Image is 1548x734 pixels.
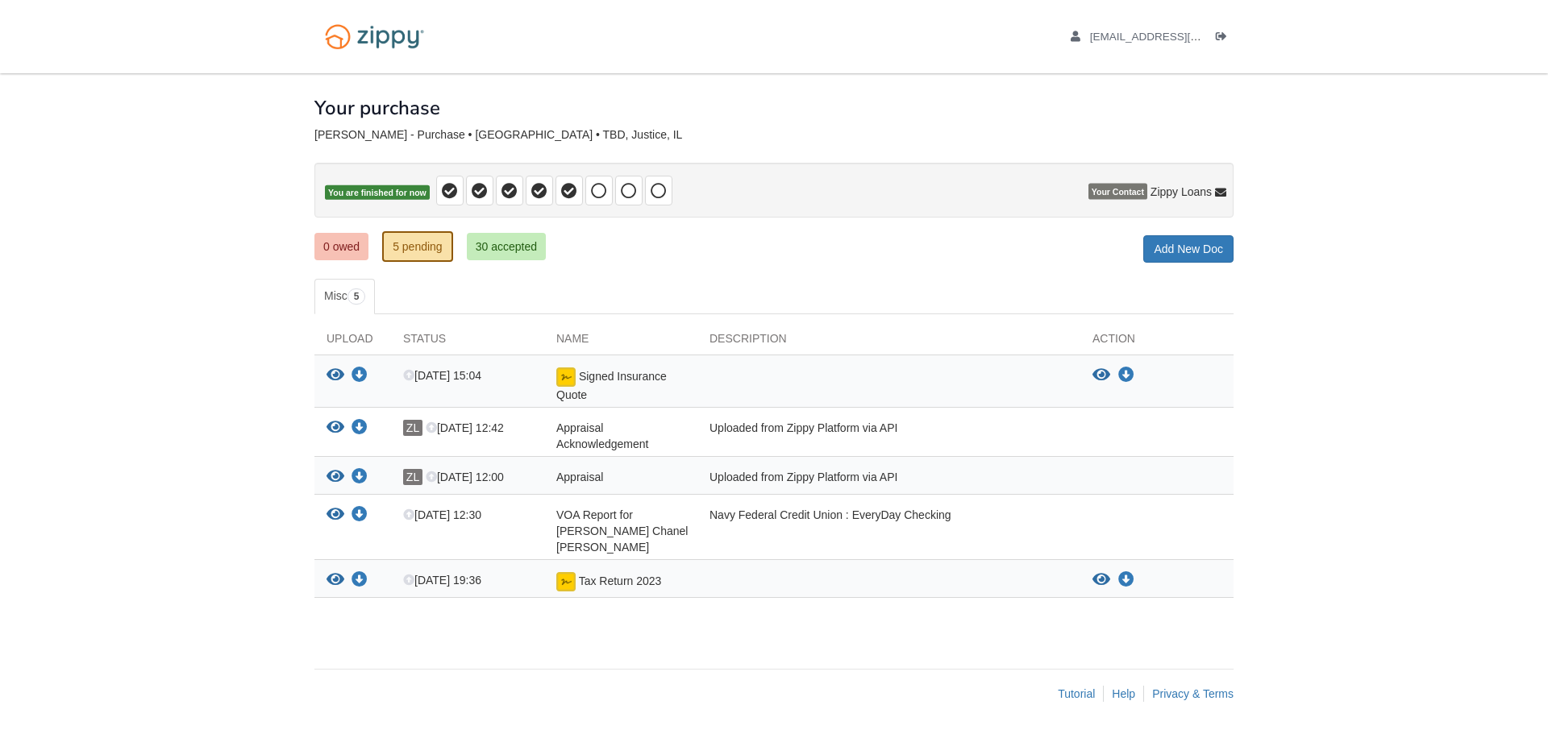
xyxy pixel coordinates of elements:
[556,572,576,591] img: Document fully signed
[1088,184,1147,200] span: Your Contact
[556,508,688,554] span: VOA Report for [PERSON_NAME] Chanel [PERSON_NAME]
[697,507,1080,555] div: Navy Federal Credit Union : EveryDay Checking
[1216,31,1234,47] a: Log out
[314,128,1234,142] div: [PERSON_NAME] - Purchase • [GEOGRAPHIC_DATA] • TBD, Justice, IL
[314,330,391,355] div: Upload
[556,367,576,387] img: Document fully signed
[382,231,453,262] a: 5 pending
[314,97,440,118] h1: Your purchase
[556,370,667,401] span: Signed Insurance Quote
[1143,235,1234,263] a: Add New Doc
[1080,330,1234,355] div: Action
[352,422,368,435] a: Download Appraisal Acknowledgement
[1071,31,1275,47] a: edit profile
[403,469,422,485] span: ZL
[327,507,344,524] button: View VOA Report for Briana Chanel Oden
[352,509,368,522] a: Download VOA Report for Briana Chanel Oden
[697,469,1080,490] div: Uploaded from Zippy Platform via API
[352,370,368,383] a: Download Signed Insurance Quote
[352,471,368,484] a: Download Appraisal
[1092,367,1110,384] button: View Signed Insurance Quote
[325,185,430,201] span: You are finished for now
[347,288,366,305] span: 5
[579,574,662,587] span: Tax Return 2023
[544,330,697,355] div: Name
[426,421,504,434] span: [DATE] 12:42
[1112,687,1135,700] a: Help
[1058,687,1095,700] a: Tutorial
[352,574,368,587] a: Download Tax Return 2023
[697,330,1080,355] div: Description
[467,233,546,260] a: 30 accepted
[1118,574,1134,587] a: Download Tax Return 2023
[1092,572,1110,588] button: View Tax Return 2023
[314,279,375,314] a: Misc
[1090,31,1275,43] span: brianaoden@icloud.com
[556,471,603,483] span: Appraisal
[403,420,422,436] span: ZL
[1118,369,1134,382] a: Download Signed Insurance Quote
[327,420,344,437] button: View Appraisal Acknowledgement
[426,471,504,483] span: [DATE] 12:00
[327,367,344,384] button: View Signed Insurance Quote
[314,233,368,260] a: 0 owed
[403,369,481,382] span: [DATE] 15:04
[403,508,481,521] span: [DATE] 12:30
[1151,184,1212,200] span: Zippy Loans
[556,421,648,450] span: Appraisal Acknowledgement
[314,16,435,57] img: Logo
[391,330,544,355] div: Status
[1152,687,1234,700] a: Privacy & Terms
[697,420,1080,452] div: Uploaded from Zippy Platform via API
[403,574,481,587] span: [DATE] 19:36
[327,572,344,589] button: View Tax Return 2023
[327,469,344,486] button: View Appraisal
